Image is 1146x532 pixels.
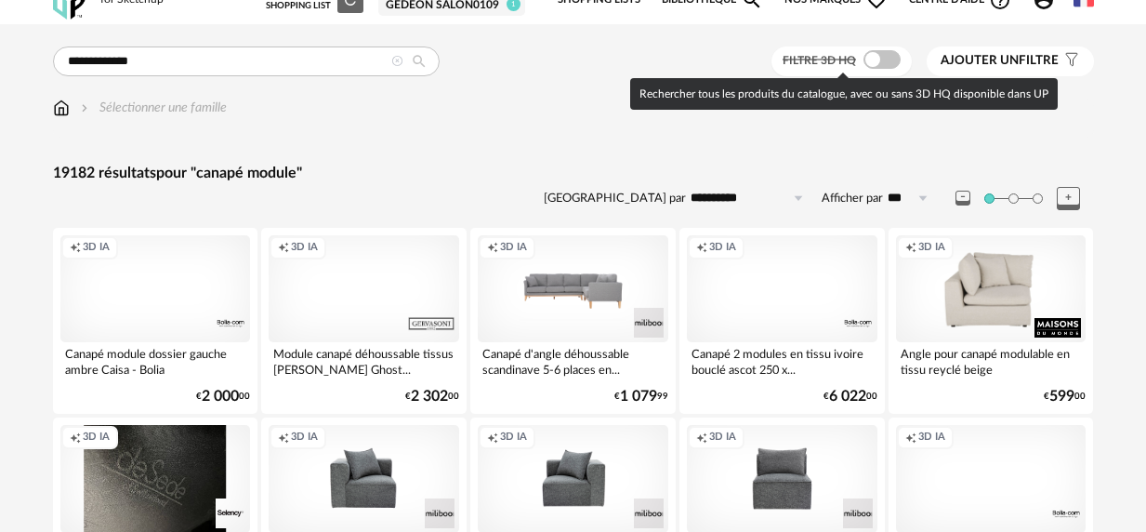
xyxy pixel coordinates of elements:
span: pour "canapé module" [156,166,302,180]
span: Creation icon [696,241,707,255]
div: € 99 [614,391,668,403]
span: Creation icon [278,241,289,255]
span: 2 000 [202,391,239,403]
div: 19182 résultats [53,164,1094,183]
span: 3D IA [83,431,110,445]
span: Creation icon [487,241,498,255]
a: Creation icon 3D IA Canapé 2 modules en tissu ivoire bouclé ascot 250 x... €6 02200 [679,228,885,414]
span: Creation icon [70,241,81,255]
span: 3D IA [83,241,110,255]
span: 2 302 [411,391,448,403]
div: Angle pour canapé modulable en tissu reyclé beige [896,342,1087,379]
span: Creation icon [70,431,81,445]
a: Creation icon 3D IA Canapé module dossier gauche ambre Caisa - Bolia €2 00000 [53,228,258,414]
div: € 00 [823,391,877,403]
span: 3D IA [918,241,945,255]
label: [GEOGRAPHIC_DATA] par [544,191,686,206]
span: filtre [941,53,1059,69]
span: Creation icon [905,431,916,445]
span: 3D IA [291,241,318,255]
span: 3D IA [500,241,527,255]
span: 6 022 [829,391,866,403]
button: Ajouter unfiltre Filter icon [927,47,1094,76]
span: 599 [1049,391,1074,403]
span: 3D IA [500,431,527,445]
span: 3D IA [709,241,736,255]
div: Module canapé déhoussable tissus [PERSON_NAME] Ghost... [269,342,459,379]
div: € 00 [405,391,459,403]
span: 1 079 [620,391,657,403]
a: Creation icon 3D IA Angle pour canapé modulable en tissu reyclé beige €59900 [889,228,1094,414]
span: Creation icon [696,431,707,445]
div: € 00 [196,391,250,403]
div: Canapé 2 modules en tissu ivoire bouclé ascot 250 x... [687,342,877,379]
span: Filtre 3D HQ [783,55,856,66]
div: Canapé module dossier gauche ambre Caisa - Bolia [60,342,251,379]
span: Creation icon [278,431,289,445]
span: 3D IA [918,431,945,445]
div: € 00 [1044,391,1086,403]
div: Rechercher tous les produits du catalogue, avec ou sans 3D HQ disponible dans UP [630,78,1058,110]
span: 3D IA [291,431,318,445]
div: Sélectionner une famille [77,99,227,117]
span: Filter icon [1059,53,1080,69]
span: 3D IA [709,431,736,445]
label: Afficher par [822,191,883,206]
a: Creation icon 3D IA Canapé d'angle déhoussable scandinave 5-6 places en... €1 07999 [470,228,676,414]
div: Canapé d'angle déhoussable scandinave 5-6 places en... [478,342,668,379]
a: Creation icon 3D IA Module canapé déhoussable tissus [PERSON_NAME] Ghost... €2 30200 [261,228,467,414]
span: Creation icon [905,241,916,255]
img: svg+xml;base64,PHN2ZyB3aWR0aD0iMTYiIGhlaWdodD0iMTciIHZpZXdCb3g9IjAgMCAxNiAxNyIgZmlsbD0ibm9uZSIgeG... [53,99,70,117]
img: svg+xml;base64,PHN2ZyB3aWR0aD0iMTYiIGhlaWdodD0iMTYiIHZpZXdCb3g9IjAgMCAxNiAxNiIgZmlsbD0ibm9uZSIgeG... [77,99,92,117]
span: Ajouter un [941,54,1019,67]
span: Creation icon [487,431,498,445]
